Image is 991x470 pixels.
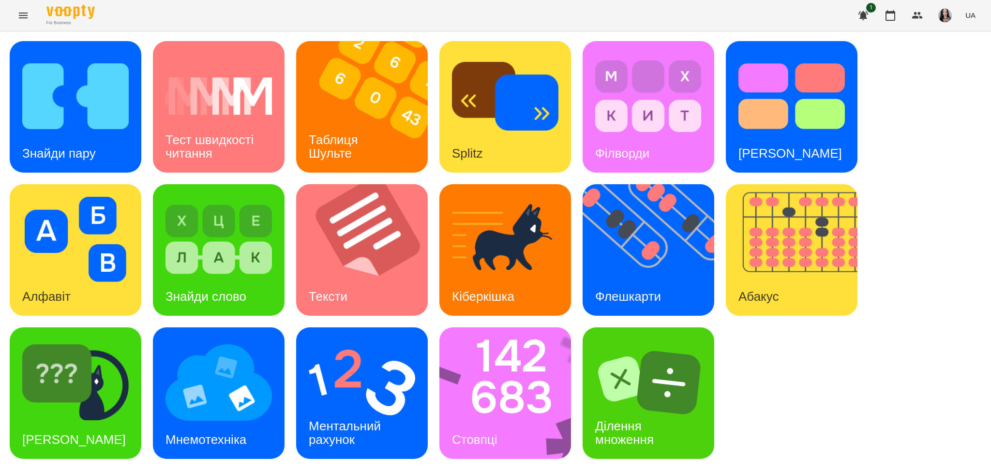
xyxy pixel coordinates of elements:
img: Ділення множення [595,340,702,425]
a: Ділення множенняДілення множення [583,327,714,459]
h3: Філворди [595,146,649,161]
a: Тест Струпа[PERSON_NAME] [726,41,857,173]
img: Мнемотехніка [165,340,272,425]
img: Знайди Кіберкішку [22,340,129,425]
img: 23d2127efeede578f11da5c146792859.jpg [938,9,952,22]
img: Флешкарти [583,184,726,316]
a: КіберкішкаКіберкішка [439,184,571,316]
h3: [PERSON_NAME] [738,146,842,161]
h3: Ментальний рахунок [309,419,384,446]
a: Ментальний рахунокМентальний рахунок [296,327,428,459]
img: Тест Струпа [738,54,845,139]
img: Voopty Logo [46,5,95,19]
h3: Знайди слово [165,289,246,304]
a: Таблиця ШультеТаблиця Шульте [296,41,428,173]
span: For Business [46,20,95,26]
a: Знайди Кіберкішку[PERSON_NAME] [10,327,141,459]
img: Стовпці [439,327,584,459]
img: Splitz [452,54,558,139]
img: Тексти [296,184,440,316]
a: АбакусАбакус [726,184,857,316]
img: Знайди слово [165,197,272,282]
a: ФлешкартиФлешкарти [583,184,714,316]
h3: Тест швидкості читання [165,132,257,160]
h3: Абакус [738,289,779,304]
h3: Флешкарти [595,289,661,304]
button: Menu [12,4,35,27]
button: UA [961,6,979,24]
a: Знайди словоЗнайди слово [153,184,285,316]
h3: Ділення множення [595,419,654,446]
a: СтовпціСтовпці [439,327,571,459]
a: АлфавітАлфавіт [10,184,141,316]
h3: Тексти [309,289,347,304]
h3: Стовпці [452,432,497,447]
img: Ментальний рахунок [309,340,415,425]
img: Таблиця Шульте [296,41,440,173]
h3: Алфавіт [22,289,71,304]
img: Філворди [595,54,702,139]
h3: Splitz [452,146,483,161]
h3: Таблиця Шульте [309,132,361,160]
a: SplitzSplitz [439,41,571,173]
img: Знайди пару [22,54,129,139]
img: Тест швидкості читання [165,54,272,139]
a: ТекстиТексти [296,184,428,316]
span: 1 [866,3,876,13]
img: Абакус [726,184,870,316]
a: ФілвордиФілворди [583,41,714,173]
h3: Знайди пару [22,146,96,161]
a: Тест швидкості читанняТест швидкості читання [153,41,285,173]
h3: [PERSON_NAME] [22,432,126,447]
span: UA [965,10,976,20]
img: Кіберкішка [452,197,558,282]
a: Знайди паруЗнайди пару [10,41,141,173]
a: МнемотехнікаМнемотехніка [153,327,285,459]
h3: Мнемотехніка [165,432,246,447]
img: Алфавіт [22,197,129,282]
h3: Кіберкішка [452,289,514,304]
